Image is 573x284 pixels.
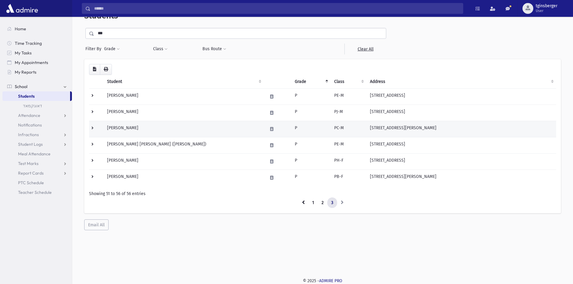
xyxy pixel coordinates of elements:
[5,2,39,14] img: AdmirePro
[2,82,72,91] a: School
[319,278,342,283] a: ADMIRE PRO
[536,8,557,13] span: User
[2,48,72,58] a: My Tasks
[2,58,72,67] a: My Appointments
[331,137,366,153] td: PE-M
[103,75,264,89] th: Student: activate to sort column ascending
[291,153,330,169] td: P
[89,191,556,197] div: Showing 51 to 56 of 56 entries
[15,60,48,65] span: My Appointments
[536,4,557,8] span: tginsberger
[291,75,330,89] th: Grade: activate to sort column descending
[331,153,366,169] td: PH-F
[2,111,72,120] a: Attendance
[291,88,330,105] td: P
[366,88,556,105] td: [STREET_ADDRESS]
[2,24,72,34] a: Home
[331,88,366,105] td: PE-M
[18,132,39,137] span: Infractions
[18,151,51,157] span: Meal Attendance
[2,168,72,178] a: Report Cards
[331,121,366,137] td: PC-M
[308,197,318,208] a: 1
[366,121,556,137] td: [STREET_ADDRESS][PERSON_NAME]
[331,169,366,186] td: PB-F
[15,84,27,89] span: School
[103,153,264,169] td: [PERSON_NAME]
[2,139,72,149] a: Student Logs
[103,121,264,137] td: [PERSON_NAME]
[327,197,337,208] a: 3
[153,44,168,54] button: Class
[366,153,556,169] td: [STREET_ADDRESS]
[15,41,42,46] span: Time Tracking
[2,178,72,188] a: PTC Schedule
[18,161,39,166] span: Test Marks
[291,121,330,137] td: P
[202,44,226,54] button: Bus Route
[18,190,52,195] span: Teacher Schedule
[103,88,264,105] td: [PERSON_NAME]
[291,137,330,153] td: P
[366,105,556,121] td: [STREET_ADDRESS]
[2,130,72,139] a: Infractions
[104,44,120,54] button: Grade
[82,278,563,284] div: © 2025 -
[2,91,70,101] a: Students
[15,69,36,75] span: My Reports
[103,169,264,186] td: [PERSON_NAME]
[18,142,43,147] span: Student Logs
[18,122,42,128] span: Notifications
[2,149,72,159] a: Meal Attendance
[2,38,72,48] a: Time Tracking
[100,64,112,75] button: Print
[366,75,556,89] th: Address: activate to sort column ascending
[91,3,463,14] input: Search
[331,105,366,121] td: PJ-M
[2,101,72,111] a: דאוגקמאד
[366,137,556,153] td: [STREET_ADDRESS]
[18,180,44,185] span: PTC Schedule
[318,197,328,208] a: 2
[18,113,40,118] span: Attendance
[15,50,32,56] span: My Tasks
[84,219,109,230] button: Email All
[344,44,386,54] a: Clear All
[2,120,72,130] a: Notifications
[366,169,556,186] td: [STREET_ADDRESS][PERSON_NAME]
[291,105,330,121] td: P
[89,64,100,75] button: CSV
[2,67,72,77] a: My Reports
[103,137,264,153] td: [PERSON_NAME] [PERSON_NAME] ([PERSON_NAME])
[291,169,330,186] td: P
[2,159,72,168] a: Test Marks
[2,188,72,197] a: Teacher Schedule
[85,46,104,52] span: Filter By
[18,170,44,176] span: Report Cards
[103,105,264,121] td: [PERSON_NAME]
[18,93,35,99] span: Students
[15,26,26,32] span: Home
[331,75,366,89] th: Class: activate to sort column ascending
